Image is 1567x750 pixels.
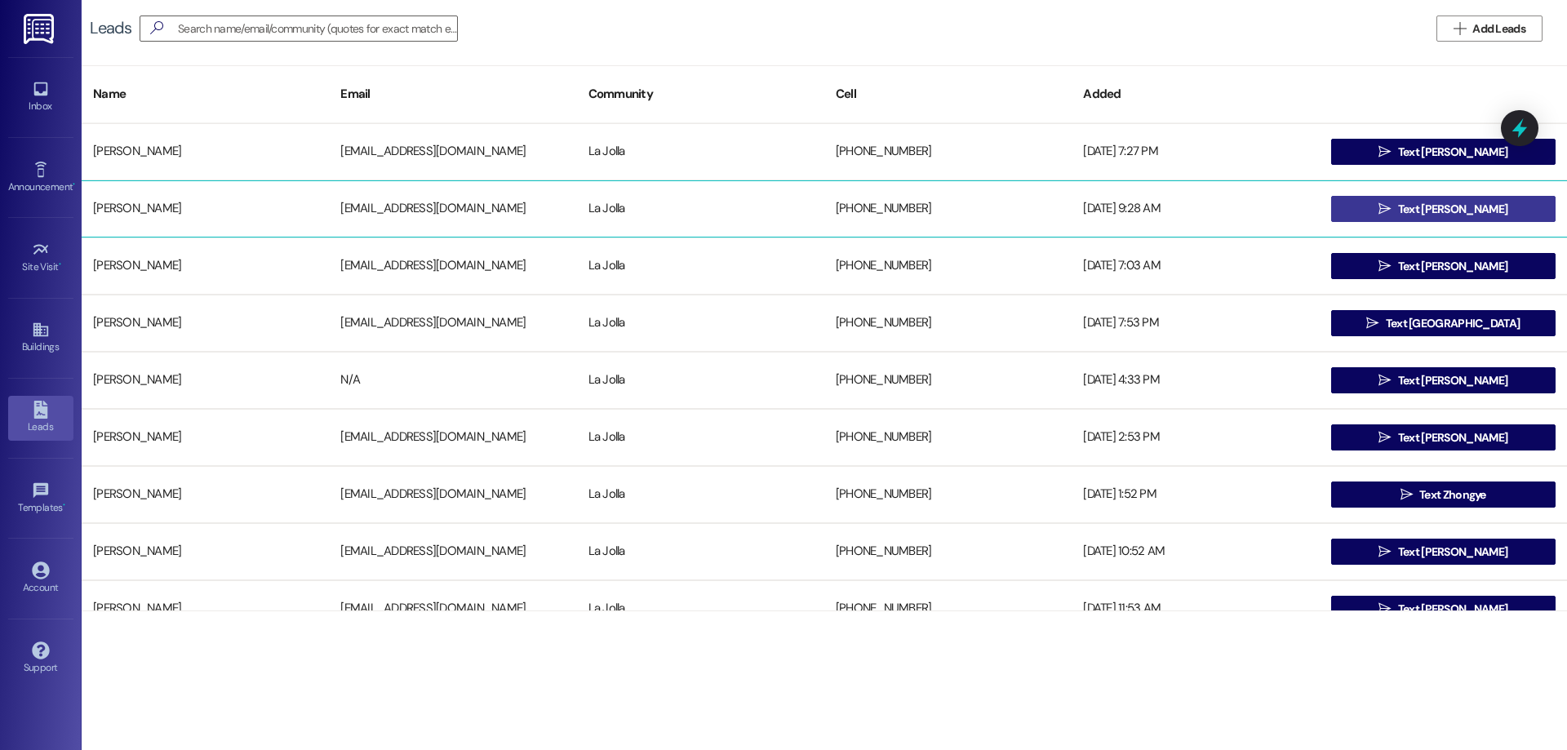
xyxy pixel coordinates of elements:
div: [PERSON_NAME] [82,478,329,511]
div: [DATE] 10:52 AM [1072,535,1319,568]
span: • [73,179,75,190]
span: Text [PERSON_NAME] [1398,429,1507,446]
div: [EMAIL_ADDRESS][DOMAIN_NAME] [329,193,576,225]
button: Text Zhongye [1331,482,1556,508]
div: [PHONE_NUMBER] [824,592,1072,625]
div: N/A [329,364,576,397]
div: [EMAIL_ADDRESS][DOMAIN_NAME] [329,307,576,339]
div: [PHONE_NUMBER] [824,135,1072,168]
button: Text [PERSON_NAME] [1331,367,1556,393]
i:  [1378,431,1391,444]
div: La Jolla [577,193,824,225]
button: Text [PERSON_NAME] [1331,596,1556,622]
i:  [144,20,170,37]
i:  [1366,317,1378,330]
a: Inbox [8,75,73,119]
div: La Jolla [577,250,824,282]
div: [DATE] 4:33 PM [1072,364,1319,397]
div: La Jolla [577,421,824,454]
button: Text [PERSON_NAME] [1331,539,1556,565]
button: Text [GEOGRAPHIC_DATA] [1331,310,1556,336]
div: [EMAIL_ADDRESS][DOMAIN_NAME] [329,135,576,168]
div: [PHONE_NUMBER] [824,535,1072,568]
a: Buildings [8,316,73,360]
span: • [63,499,65,511]
button: Text [PERSON_NAME] [1331,253,1556,279]
div: [DATE] 7:03 AM [1072,250,1319,282]
div: [PHONE_NUMBER] [824,193,1072,225]
div: [PHONE_NUMBER] [824,478,1072,511]
a: Site Visit • [8,236,73,280]
div: [PERSON_NAME] [82,250,329,282]
div: [EMAIL_ADDRESS][DOMAIN_NAME] [329,592,576,625]
i:  [1401,488,1413,501]
div: [PHONE_NUMBER] [824,421,1072,454]
div: [PERSON_NAME] [82,421,329,454]
div: [PERSON_NAME] [82,193,329,225]
div: [EMAIL_ADDRESS][DOMAIN_NAME] [329,421,576,454]
button: Text [PERSON_NAME] [1331,424,1556,450]
div: [PHONE_NUMBER] [824,364,1072,397]
input: Search name/email/community (quotes for exact match e.g. "John Smith") [178,17,457,40]
div: [EMAIL_ADDRESS][DOMAIN_NAME] [329,250,576,282]
div: La Jolla [577,364,824,397]
div: [DATE] 9:28 AM [1072,193,1319,225]
div: [PERSON_NAME] [82,135,329,168]
div: Cell [824,74,1072,114]
div: [PERSON_NAME] [82,592,329,625]
div: La Jolla [577,535,824,568]
div: Leads [90,20,131,37]
span: Text [PERSON_NAME] [1398,144,1507,161]
span: Text [PERSON_NAME] [1398,601,1507,618]
i:  [1378,374,1391,387]
button: Add Leads [1436,16,1543,42]
a: Leads [8,396,73,440]
div: [PHONE_NUMBER] [824,250,1072,282]
div: [PERSON_NAME] [82,535,329,568]
span: Text Zhongye [1419,486,1486,504]
div: [DATE] 7:27 PM [1072,135,1319,168]
span: Text [PERSON_NAME] [1398,544,1507,561]
div: [EMAIL_ADDRESS][DOMAIN_NAME] [329,535,576,568]
i:  [1378,260,1391,273]
div: Community [577,74,824,114]
div: Name [82,74,329,114]
i:  [1454,22,1466,35]
a: Account [8,557,73,601]
img: ResiDesk Logo [24,14,57,44]
div: Email [329,74,576,114]
div: [PERSON_NAME] [82,364,329,397]
div: Added [1072,74,1319,114]
i:  [1378,602,1391,615]
a: Support [8,637,73,681]
div: [EMAIL_ADDRESS][DOMAIN_NAME] [329,478,576,511]
div: [DATE] 1:52 PM [1072,478,1319,511]
button: Text [PERSON_NAME] [1331,196,1556,222]
div: [DATE] 11:53 AM [1072,592,1319,625]
span: Text [PERSON_NAME] [1398,201,1507,218]
span: Text [PERSON_NAME] [1398,372,1507,389]
span: • [59,259,61,270]
div: [DATE] 2:53 PM [1072,421,1319,454]
button: Text [PERSON_NAME] [1331,139,1556,165]
div: [PERSON_NAME] [82,307,329,339]
i:  [1378,545,1391,558]
i:  [1378,202,1391,215]
span: Text [PERSON_NAME] [1398,258,1507,275]
div: [DATE] 7:53 PM [1072,307,1319,339]
div: La Jolla [577,592,824,625]
i:  [1378,145,1391,158]
span: Add Leads [1472,20,1525,38]
div: La Jolla [577,135,824,168]
span: Text [GEOGRAPHIC_DATA] [1386,315,1520,332]
div: [PHONE_NUMBER] [824,307,1072,339]
div: La Jolla [577,478,824,511]
div: La Jolla [577,307,824,339]
a: Templates • [8,477,73,521]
